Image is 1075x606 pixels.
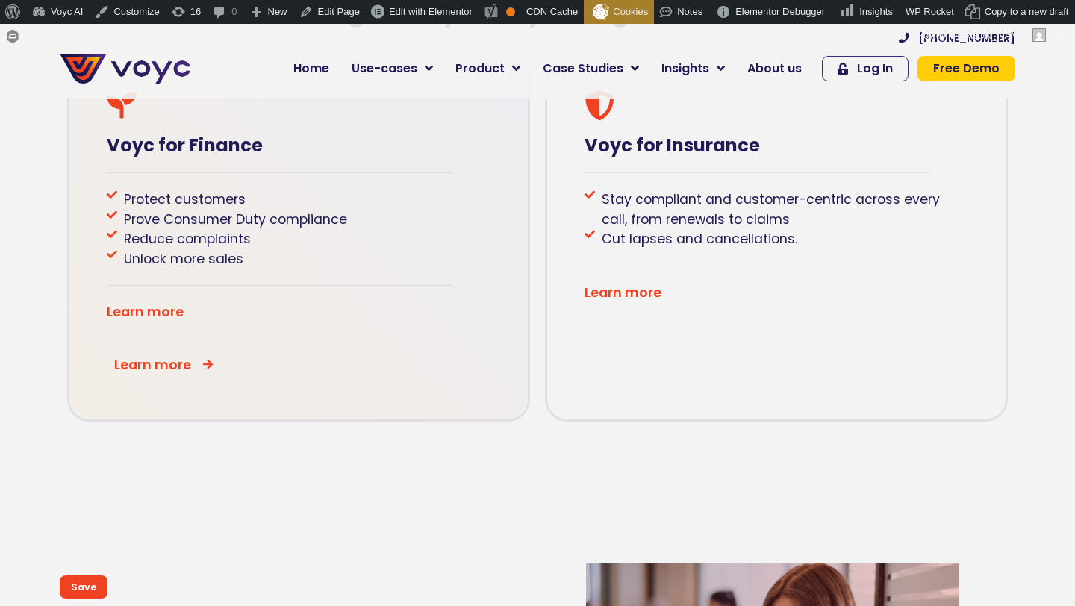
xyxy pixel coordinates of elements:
[120,190,246,209] span: Protect customers
[661,60,709,78] span: Insights
[948,30,1028,41] span: [PERSON_NAME]
[389,6,473,17] span: Edit with Elementor
[506,7,515,16] div: OK
[120,210,347,229] span: Prove Consumer Duty compliance
[455,60,505,78] span: Product
[293,60,329,78] span: Home
[340,54,444,84] a: Use-cases
[120,249,243,269] span: Unlock more sales
[585,284,661,302] a: Learn more
[857,63,893,75] span: Log In
[899,33,1015,43] a: [PHONE_NUMBER]
[917,56,1015,81] a: Free Demo
[107,303,184,321] a: Learn more
[60,54,190,84] img: voyc-full-logo
[71,580,96,594] p: Save
[859,6,893,17] span: Insights
[598,190,969,229] span: Stay compliant and customer-centric across every call, from renewals to claims
[912,24,1052,48] a: Howdy,
[352,60,417,78] span: Use-cases
[736,54,813,84] a: About us
[598,229,797,249] span: Cut lapses and cancellations.
[933,63,1000,75] span: Free Demo
[822,56,909,81] a: Log In
[107,135,490,157] h4: Voyc for Finance
[747,60,802,78] span: About us
[120,229,251,249] span: Reduce complaints
[282,54,340,84] a: Home
[543,60,623,78] span: Case Studies
[585,135,968,157] h4: Voyc for Insurance
[114,355,191,375] p: Learn more
[444,54,532,84] a: Product
[25,24,52,48] span: Forms
[650,54,736,84] a: Insights
[532,54,650,84] a: Case Studies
